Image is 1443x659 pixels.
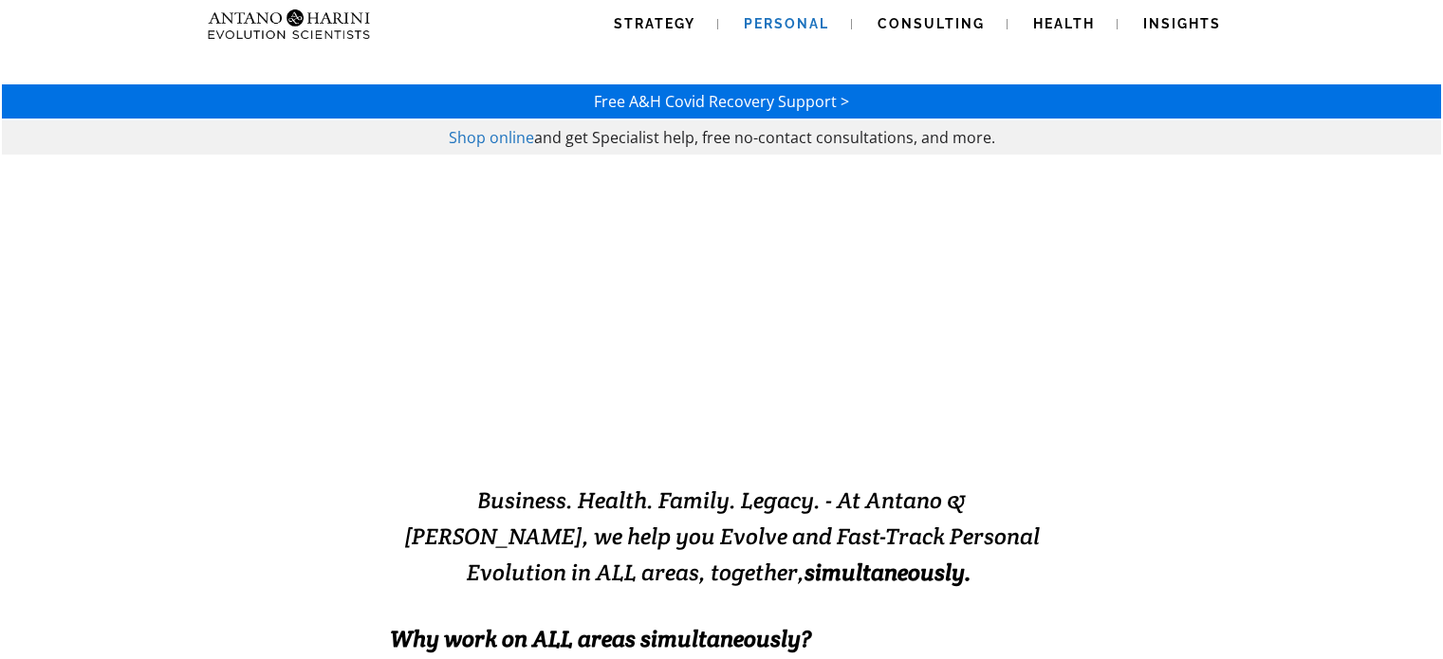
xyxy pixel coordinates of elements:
span: Insights [1143,16,1221,31]
b: simultaneously. [805,558,971,587]
a: Shop online [449,127,534,148]
span: Personal [744,16,829,31]
span: Business. Health. Family. Legacy. - At Antano & [PERSON_NAME], we help you Evolve and Fast-Track ... [404,485,1040,587]
span: Consulting [878,16,985,31]
span: Why work on ALL areas simultaneously? [390,624,811,653]
strong: EVOLVING [495,395,694,442]
span: and get Specialist help, free no-contact consultations, and more. [534,127,995,148]
span: Health [1033,16,1095,31]
strong: EXCELLENCE [694,395,948,442]
span: Strategy [614,16,695,31]
a: Free A&H Covid Recovery Support > [594,91,849,112]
